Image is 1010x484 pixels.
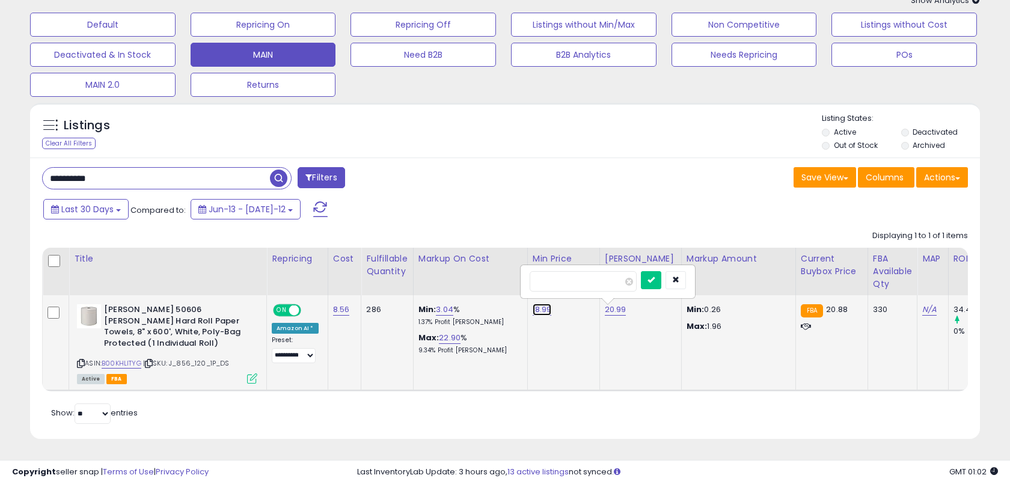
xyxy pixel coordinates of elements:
[834,127,856,137] label: Active
[333,304,350,316] a: 8.56
[191,13,336,37] button: Repricing On
[953,253,997,265] div: ROI
[12,467,209,478] div: seller snap | |
[605,304,626,316] a: 20.99
[418,332,518,355] div: %
[30,13,176,37] button: Default
[866,171,904,183] span: Columns
[687,321,786,332] p: 1.96
[672,43,817,67] button: Needs Repricing
[12,466,56,477] strong: Copyright
[366,253,408,278] div: Fulfillable Quantity
[672,13,817,37] button: Non Competitive
[106,374,127,384] span: FBA
[687,304,786,315] p: 0.26
[533,253,595,265] div: Min Price
[30,73,176,97] button: MAIN 2.0
[51,407,138,418] span: Show: entries
[350,43,496,67] button: Need B2B
[533,304,552,316] a: 18.99
[436,304,453,316] a: 3.04
[801,304,823,317] small: FBA
[103,466,154,477] a: Terms of Use
[605,253,676,265] div: [PERSON_NAME]
[77,304,257,382] div: ASIN:
[209,203,286,215] span: Jun-13 - [DATE]-12
[350,13,496,37] button: Repricing Off
[418,304,518,326] div: %
[953,326,1002,337] div: 0%
[831,43,977,67] button: POs
[366,304,403,315] div: 286
[191,73,336,97] button: Returns
[922,253,943,265] div: MAP
[43,199,129,219] button: Last 30 Days
[143,358,230,368] span: | SKU: J_856_120_1P_DS
[74,253,262,265] div: Title
[439,332,461,344] a: 22.90
[30,43,176,67] button: Deactivated & In Stock
[333,253,357,265] div: Cost
[834,140,878,150] label: Out of Stock
[922,304,937,316] a: N/A
[77,374,105,384] span: All listings currently available for purchase on Amazon
[826,304,848,315] span: 20.88
[77,304,101,328] img: 21i+F73R+QL._SL40_.jpg
[801,253,863,278] div: Current Buybox Price
[511,13,656,37] button: Listings without Min/Max
[872,230,968,242] div: Displaying 1 to 1 of 1 items
[949,466,998,477] span: 2025-08-12 01:02 GMT
[413,248,527,295] th: The percentage added to the cost of goods (COGS) that forms the calculator for Min & Max prices.
[130,204,186,216] span: Compared to:
[272,253,323,265] div: Repricing
[104,304,250,352] b: [PERSON_NAME] 50606 [PERSON_NAME] Hard Roll Paper Towels, 8" x 600', White, Poly-Bag Protected (1...
[272,336,319,363] div: Preset:
[418,253,522,265] div: Markup on Cost
[858,167,914,188] button: Columns
[511,43,656,67] button: B2B Analytics
[953,304,1002,315] div: 34.44%
[507,466,569,477] a: 13 active listings
[191,199,301,219] button: Jun-13 - [DATE]-12
[156,466,209,477] a: Privacy Policy
[794,167,856,188] button: Save View
[64,117,110,134] h5: Listings
[274,305,289,316] span: ON
[822,113,979,124] p: Listing States:
[61,203,114,215] span: Last 30 Days
[687,253,791,265] div: Markup Amount
[102,358,141,369] a: B00KHLITYG
[687,304,705,315] strong: Min:
[418,318,518,326] p: 1.37% Profit [PERSON_NAME]
[191,43,336,67] button: MAIN
[873,304,908,315] div: 330
[913,127,958,137] label: Deactivated
[299,305,319,316] span: OFF
[272,323,319,334] div: Amazon AI *
[418,332,439,343] b: Max:
[418,304,436,315] b: Min:
[357,467,998,478] div: Last InventoryLab Update: 3 hours ago, not synced.
[831,13,977,37] button: Listings without Cost
[42,138,96,149] div: Clear All Filters
[687,320,708,332] strong: Max:
[916,167,968,188] button: Actions
[873,253,912,290] div: FBA Available Qty
[913,140,945,150] label: Archived
[298,167,344,188] button: Filters
[418,346,518,355] p: 9.34% Profit [PERSON_NAME]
